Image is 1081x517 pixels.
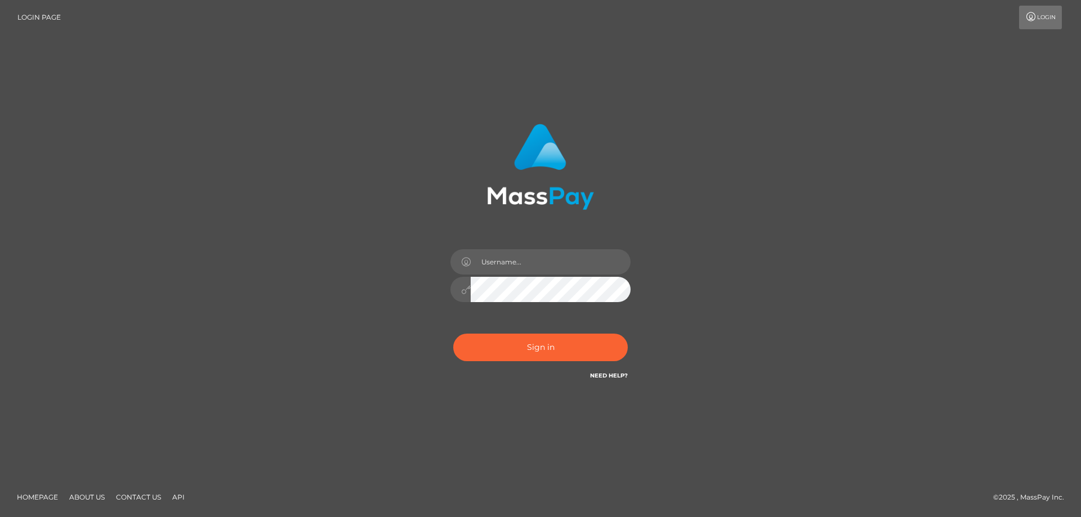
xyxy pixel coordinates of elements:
a: Need Help? [590,372,628,379]
a: Login [1019,6,1062,29]
img: MassPay Login [487,124,594,210]
a: Homepage [12,488,62,506]
input: Username... [471,249,631,275]
div: © 2025 , MassPay Inc. [993,491,1073,503]
a: Contact Us [111,488,166,506]
a: Login Page [17,6,61,29]
button: Sign in [453,334,628,361]
a: About Us [65,488,109,506]
a: API [168,488,189,506]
